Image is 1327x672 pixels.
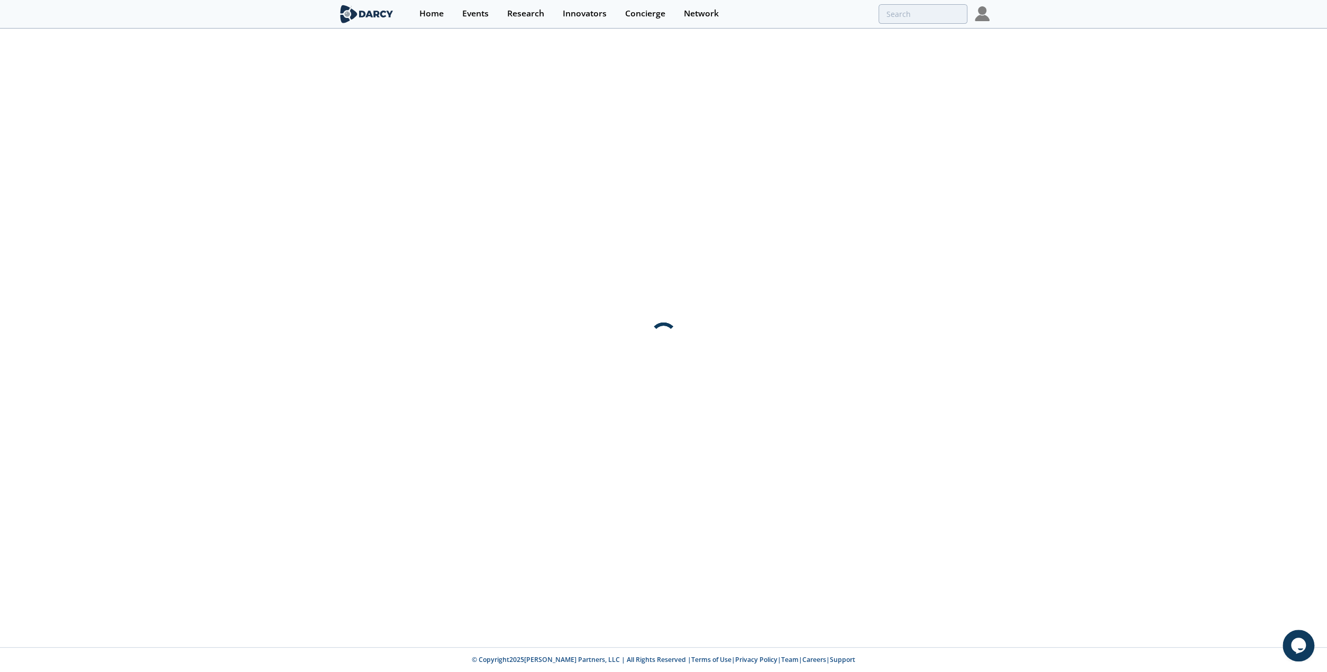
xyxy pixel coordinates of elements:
[735,655,777,664] a: Privacy Policy
[802,655,826,664] a: Careers
[419,10,444,18] div: Home
[781,655,799,664] a: Team
[691,655,731,664] a: Terms of Use
[563,10,607,18] div: Innovators
[338,5,396,23] img: logo-wide.svg
[625,10,665,18] div: Concierge
[1283,630,1316,661] iframe: chat widget
[507,10,544,18] div: Research
[878,4,967,24] input: Advanced Search
[462,10,489,18] div: Events
[684,10,719,18] div: Network
[830,655,855,664] a: Support
[975,6,990,21] img: Profile
[272,655,1055,665] p: © Copyright 2025 [PERSON_NAME] Partners, LLC | All Rights Reserved | | | | |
